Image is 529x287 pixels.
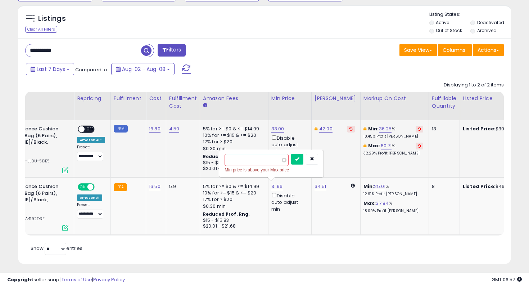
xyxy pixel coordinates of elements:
[26,63,74,75] button: Last 7 Days
[473,44,504,56] button: Actions
[379,125,392,133] a: 36.25
[443,46,465,54] span: Columns
[363,200,423,214] div: %
[203,126,263,132] div: 5% for >= $0 & <= $14.99
[477,19,504,26] label: Deactivated
[169,95,197,110] div: Fulfillment Cost
[374,183,385,190] a: 25.01
[93,276,125,283] a: Privacy Policy
[315,95,357,102] div: [PERSON_NAME]
[436,27,462,33] label: Out of Stock
[363,183,374,190] b: Min:
[363,151,423,156] p: 32.29% Profit [PERSON_NAME]
[122,66,166,73] span: Aug-02 - Aug-08
[436,19,449,26] label: Active
[77,145,105,161] div: Preset:
[203,203,263,210] div: $0.30 min
[37,66,65,73] span: Last 7 Days
[203,160,263,166] div: $15 - $15.83
[77,95,108,102] div: Repricing
[169,183,194,190] div: 5.9
[363,143,423,156] div: %
[363,200,376,207] b: Max:
[432,183,454,190] div: 8
[429,11,511,18] p: Listing States:
[432,126,454,132] div: 13
[94,184,105,190] span: OFF
[363,134,423,139] p: 18.45% Profit [PERSON_NAME]
[225,166,318,174] div: Min price is above your Max price
[77,137,105,143] div: Amazon AI *
[7,277,125,283] div: seller snap | |
[7,276,33,283] strong: Copyright
[463,126,523,132] div: $30.48
[363,95,426,102] div: Markup on Cost
[4,158,50,164] span: | SKU: VG-JL0U-5DB5
[492,276,522,283] span: 2025-08-16 06:57 GMT
[203,153,250,160] b: Reduced Prof. Rng.
[149,183,160,190] a: 16.50
[203,218,263,224] div: $15 - $15.83
[114,125,128,133] small: FBM
[432,95,457,110] div: Fulfillable Quantity
[315,183,326,190] a: 34.51
[463,95,525,102] div: Listed Price
[114,95,143,102] div: Fulfillment
[399,44,437,56] button: Save View
[271,95,308,102] div: Min Price
[463,125,496,132] b: Listed Price:
[75,66,108,73] span: Compared to:
[444,82,504,89] div: Displaying 1 to 2 of 2 items
[78,184,87,190] span: ON
[363,192,423,197] p: 12.91% Profit [PERSON_NAME]
[203,139,263,145] div: 17% for > $20
[477,27,497,33] label: Archived
[203,145,263,152] div: $0.30 min
[85,126,96,133] span: OFF
[319,125,333,133] a: 42.00
[351,183,355,188] i: Calculated using Dynamic Max Price.
[114,183,127,191] small: FBA
[203,166,263,172] div: $20.01 - $21.68
[77,194,102,201] div: Amazon AI
[31,245,82,252] span: Show: entries
[38,14,66,24] h5: Listings
[203,132,263,139] div: 10% for >= $15 & <= $20
[463,183,496,190] b: Listed Price:
[158,44,186,57] button: Filters
[271,192,306,212] div: Disable auto adjust min
[203,211,250,217] b: Reduced Prof. Rng.
[271,183,283,190] a: 31.96
[149,125,160,133] a: 16.80
[203,102,207,109] small: Amazon Fees.
[271,134,306,155] div: Disable auto adjust min
[77,202,105,219] div: Preset:
[381,142,392,149] a: 80.71
[203,95,265,102] div: Amazon Fees
[363,183,423,197] div: %
[149,95,163,102] div: Cost
[363,126,423,139] div: %
[203,223,263,229] div: $20.01 - $21.68
[363,208,423,214] p: 18.09% Profit [PERSON_NAME]
[111,63,175,75] button: Aug-02 - Aug-08
[203,183,263,190] div: 5% for >= $0 & <= $14.99
[463,183,523,190] div: $46.55
[169,125,180,133] a: 4.50
[438,44,472,56] button: Columns
[360,92,429,120] th: The percentage added to the cost of goods (COGS) that forms the calculator for Min & Max prices.
[25,26,57,33] div: Clear All Filters
[62,276,92,283] a: Terms of Use
[203,196,263,203] div: 17% for > $20
[368,125,379,132] b: Min:
[376,200,389,207] a: 37.84
[203,190,263,196] div: 10% for >= $15 & <= $20
[368,142,381,149] b: Max:
[271,125,284,133] a: 33.00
